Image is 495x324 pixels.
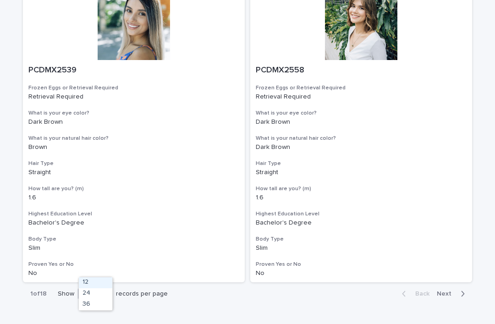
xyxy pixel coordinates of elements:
h3: Body Type [28,236,239,243]
p: PCDMX2558 [256,66,467,76]
p: Bachelor's Degree [256,219,467,227]
h3: Proven Yes or No [28,261,239,268]
h3: What is your natural hair color? [28,135,239,142]
h3: How tall are you? (m) [256,185,467,192]
p: 1.6 [28,194,239,202]
button: Back [395,290,433,298]
p: No [28,269,239,277]
p: PCDMX2539 [28,66,239,76]
h3: Highest Education Level [256,210,467,218]
p: No [256,269,467,277]
p: Show [58,290,74,298]
div: 36 [79,299,112,310]
p: Slim [256,244,467,252]
p: Slim [28,244,239,252]
h3: Proven Yes or No [256,261,467,268]
p: 1.6 [256,194,467,202]
p: Straight [256,169,467,176]
button: Next [433,290,472,298]
h3: Frozen Eggs or Retrieval Required [28,84,239,92]
p: 1 of 18 [23,283,54,305]
p: Bachelor's Degree [28,219,239,227]
h3: What is your eye color? [28,110,239,117]
div: 12 [79,277,112,288]
h3: Hair Type [256,160,467,167]
p: records per page [116,290,168,298]
h3: How tall are you? (m) [28,185,239,192]
h3: What is your natural hair color? [256,135,467,142]
p: Straight [28,169,239,176]
h3: Highest Education Level [28,210,239,218]
p: Brown [28,143,239,151]
span: Next [437,291,457,297]
h3: Body Type [256,236,467,243]
p: Dark Brown [256,118,467,126]
p: Retrieval Required [28,93,239,101]
p: Retrieval Required [256,93,467,101]
p: Dark Brown [256,143,467,151]
span: Back [410,291,429,297]
p: Dark Brown [28,118,239,126]
h3: Frozen Eggs or Retrieval Required [256,84,467,92]
div: 24 [79,288,112,299]
h3: Hair Type [28,160,239,167]
h3: What is your eye color? [256,110,467,117]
